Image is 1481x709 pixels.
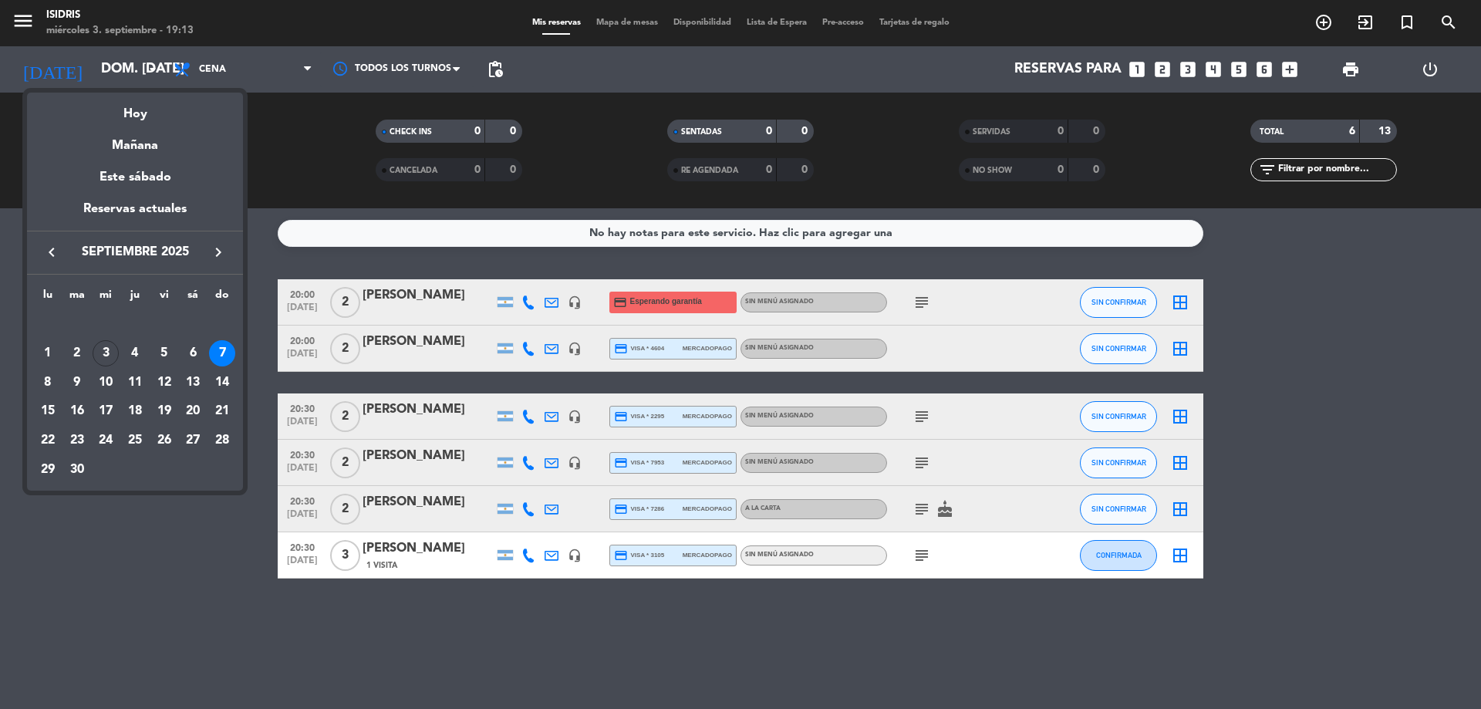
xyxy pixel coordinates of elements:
div: 23 [64,427,90,454]
div: 3 [93,340,119,366]
div: 6 [180,340,206,366]
div: 27 [180,427,206,454]
td: 9 de septiembre de 2025 [62,368,92,397]
td: 17 de septiembre de 2025 [91,397,120,426]
td: 2 de septiembre de 2025 [62,339,92,368]
td: 29 de septiembre de 2025 [33,455,62,484]
td: 4 de septiembre de 2025 [120,339,150,368]
div: 10 [93,370,119,396]
div: 1 [35,340,61,366]
button: keyboard_arrow_right [204,242,232,262]
div: Mañana [27,124,243,156]
div: 17 [93,398,119,424]
td: 19 de septiembre de 2025 [150,397,179,426]
td: 26 de septiembre de 2025 [150,426,179,455]
div: 15 [35,398,61,424]
span: septiembre 2025 [66,242,204,262]
td: 8 de septiembre de 2025 [33,368,62,397]
div: 28 [209,427,235,454]
div: 18 [122,398,148,424]
div: 12 [151,370,177,396]
div: 5 [151,340,177,366]
div: 24 [93,427,119,454]
th: viernes [150,286,179,310]
div: 16 [64,398,90,424]
div: 22 [35,427,61,454]
td: 10 de septiembre de 2025 [91,368,120,397]
th: domingo [207,286,237,310]
td: 14 de septiembre de 2025 [207,368,237,397]
th: martes [62,286,92,310]
div: 30 [64,457,90,483]
td: 21 de septiembre de 2025 [207,397,237,426]
td: 20 de septiembre de 2025 [179,397,208,426]
td: 16 de septiembre de 2025 [62,397,92,426]
td: 5 de septiembre de 2025 [150,339,179,368]
td: 27 de septiembre de 2025 [179,426,208,455]
i: keyboard_arrow_right [209,243,228,262]
td: 7 de septiembre de 2025 [207,339,237,368]
div: 20 [180,398,206,424]
div: 8 [35,370,61,396]
td: 11 de septiembre de 2025 [120,368,150,397]
td: 25 de septiembre de 2025 [120,426,150,455]
th: sábado [179,286,208,310]
div: 13 [180,370,206,396]
div: 9 [64,370,90,396]
td: SEP. [33,309,237,339]
div: Reservas actuales [27,199,243,231]
td: 15 de septiembre de 2025 [33,397,62,426]
td: 13 de septiembre de 2025 [179,368,208,397]
div: 11 [122,370,148,396]
td: 23 de septiembre de 2025 [62,426,92,455]
div: 25 [122,427,148,454]
td: 12 de septiembre de 2025 [150,368,179,397]
div: 7 [209,340,235,366]
div: 2 [64,340,90,366]
div: 29 [35,457,61,483]
div: Hoy [27,93,243,124]
td: 6 de septiembre de 2025 [179,339,208,368]
td: 18 de septiembre de 2025 [120,397,150,426]
td: 22 de septiembre de 2025 [33,426,62,455]
th: jueves [120,286,150,310]
td: 30 de septiembre de 2025 [62,455,92,484]
td: 1 de septiembre de 2025 [33,339,62,368]
div: 26 [151,427,177,454]
div: 4 [122,340,148,366]
div: 21 [209,398,235,424]
td: 28 de septiembre de 2025 [207,426,237,455]
th: miércoles [91,286,120,310]
td: 24 de septiembre de 2025 [91,426,120,455]
i: keyboard_arrow_left [42,243,61,262]
div: 14 [209,370,235,396]
div: 19 [151,398,177,424]
th: lunes [33,286,62,310]
div: Este sábado [27,156,243,199]
td: 3 de septiembre de 2025 [91,339,120,368]
button: keyboard_arrow_left [38,242,66,262]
